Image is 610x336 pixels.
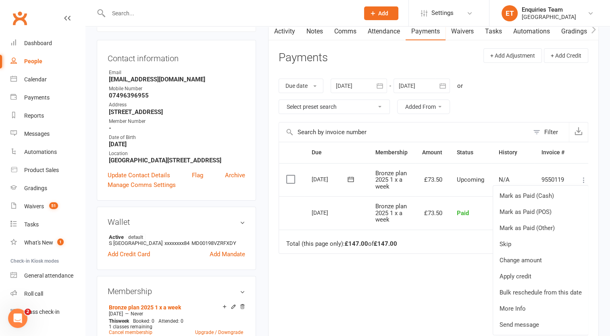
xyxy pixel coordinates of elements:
h3: Payments [279,52,328,64]
a: Mark as Paid (Cash) [493,188,588,204]
span: Never [131,311,143,317]
a: Payments [10,89,85,107]
a: Bronze plan 2025 1 x a week [109,304,181,311]
div: Email [109,69,245,77]
span: Add [378,10,388,17]
a: Automations [10,143,85,161]
span: MD00198VZRFXDY [192,240,236,246]
a: General attendance kiosk mode [10,267,85,285]
a: Attendance [362,22,406,41]
a: Tasks [479,22,508,41]
a: Calendar [10,71,85,89]
a: Cancel membership [109,330,152,335]
a: Messages [10,125,85,143]
span: default [126,234,146,240]
a: Mark as Paid (POS) [493,204,588,220]
a: Waivers 51 [10,197,85,216]
a: Change amount [493,252,588,268]
div: Reports [24,112,44,119]
a: Skip [493,236,588,252]
div: General attendance [24,272,73,279]
td: £73.50 [415,163,450,197]
span: This [109,318,118,324]
span: 51 [49,202,58,209]
iframe: Intercom live chat [8,309,27,328]
a: Comms [329,22,362,41]
strong: [EMAIL_ADDRESS][DOMAIN_NAME] [109,76,245,83]
div: ET [502,5,518,21]
input: Search... [106,8,354,19]
div: week [107,318,131,324]
strong: [STREET_ADDRESS] [109,108,245,116]
span: Bronze plan 2025 1 x a week [375,170,407,190]
a: More Info [493,301,588,317]
button: Filter [529,122,569,142]
a: Add Credit Card [108,249,150,259]
a: Update Contact Details [108,170,170,180]
span: Attended: 0 [158,318,183,324]
a: What's New1 [10,234,85,252]
a: Dashboard [10,34,85,52]
h3: Contact information [108,51,245,63]
div: or [457,81,463,91]
a: Payments [406,22,446,41]
div: Messages [24,131,50,137]
span: N/A [499,176,510,183]
li: S [GEOGRAPHIC_DATA] [108,232,245,247]
div: Total (this page only): of [286,241,397,247]
span: Booked: 0 [133,318,154,324]
div: [GEOGRAPHIC_DATA] [522,13,576,21]
th: Status [450,142,491,163]
h3: Wallet [108,218,245,226]
button: + Add Credit [544,48,588,63]
strong: [GEOGRAPHIC_DATA][STREET_ADDRESS] [109,157,245,164]
div: Location [109,150,245,158]
button: Add [364,6,398,20]
button: + Add Adjustment [483,48,542,63]
a: Send message [493,317,588,333]
div: Date of Birth [109,134,245,141]
a: Roll call [10,285,85,303]
div: — [107,311,245,317]
div: Calendar [24,76,47,83]
input: Search by invoice number [279,122,529,142]
a: Tasks [10,216,85,234]
div: Class check-in [24,309,60,315]
a: Reports [10,107,85,125]
strong: 07496396955 [109,92,245,99]
a: Activity [269,22,301,41]
a: Clubworx [10,8,30,28]
span: 2 [25,309,31,315]
div: Member Number [109,118,245,125]
div: Tasks [24,221,39,228]
div: [DATE] [312,173,349,185]
strong: [DATE] [109,141,245,148]
a: Waivers [446,22,479,41]
a: Class kiosk mode [10,303,85,321]
a: Manage Comms Settings [108,180,176,190]
span: 1 classes remaining [109,324,152,330]
div: Enquiries Team [522,6,576,13]
strong: Active [109,234,241,240]
th: History [491,142,534,163]
a: Archive [225,170,245,180]
div: [DATE] [312,206,349,219]
th: Membership [368,142,415,163]
div: Gradings [24,185,47,191]
td: £73.50 [415,196,450,230]
div: Mobile Number [109,85,245,93]
span: Upcoming [457,176,484,183]
span: [DATE] [109,311,123,317]
div: People [24,58,42,64]
div: Waivers [24,203,44,209]
div: What's New [24,239,53,246]
strong: - [109,124,245,132]
span: 1 [57,239,64,245]
a: People [10,52,85,71]
div: Payments [24,94,50,101]
th: Due [304,142,368,163]
strong: £147.00 [374,240,397,247]
a: Add Mandate [210,249,245,259]
span: Bronze plan 2025 1 x a week [375,203,407,223]
span: Settings [431,4,454,22]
